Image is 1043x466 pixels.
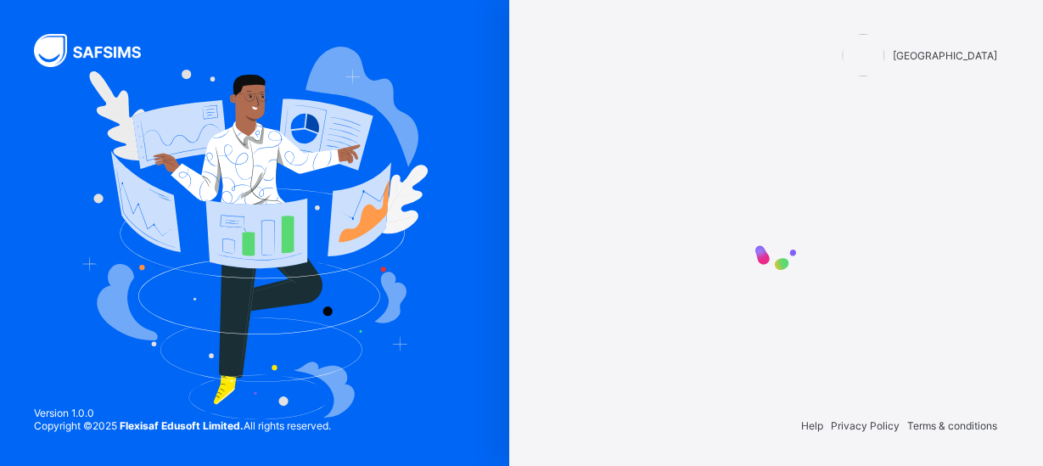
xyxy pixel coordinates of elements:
img: Hero Image [81,47,428,419]
span: Help [801,419,823,432]
strong: Flexisaf Edusoft Limited. [120,419,244,432]
span: Privacy Policy [831,419,900,432]
span: Terms & conditions [907,419,997,432]
span: Copyright © 2025 All rights reserved. [34,419,331,432]
img: Himma International College [842,34,884,76]
span: [GEOGRAPHIC_DATA] [893,49,997,62]
img: SAFSIMS Logo [34,34,161,67]
span: Version 1.0.0 [34,407,331,419]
